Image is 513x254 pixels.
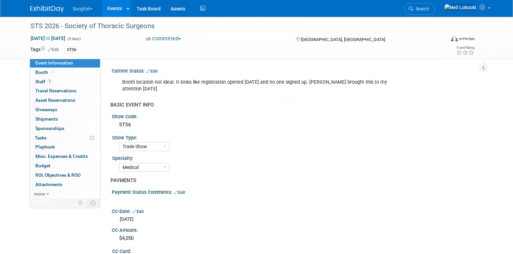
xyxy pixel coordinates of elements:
div: STS 2026 - Society of Thoracic Surgeons [28,20,437,32]
span: ROI, Objectives & ROO [35,172,80,178]
img: Format-Inperson.png [451,36,458,41]
i: Booth reservation complete [51,70,55,74]
a: Playbook [30,142,100,152]
span: Booth [35,70,56,75]
div: STS6 [65,46,78,53]
span: 1 [47,79,52,84]
a: Edit [146,69,158,74]
span: more [34,191,45,197]
a: Shipments [30,115,100,124]
td: Tags [30,46,59,54]
div: CC-Amount: [112,225,483,234]
a: Booth [30,68,100,77]
span: Playbook [35,144,55,150]
span: Shipments [35,116,58,122]
button: Committed [144,35,184,42]
a: Giveaways [30,105,100,114]
span: to [45,36,51,41]
div: Event Format [409,35,475,45]
div: STS6 [117,120,478,130]
a: Edit [48,47,59,52]
img: Neil Lobocki [444,4,477,11]
div: Current Status: [112,66,483,75]
a: Event Information [30,58,100,68]
span: Tasks [35,135,46,140]
a: Sponsorships [30,124,100,133]
span: Staff [35,79,52,84]
div: Specialty: [112,153,480,162]
div: PAYMENTS [110,177,478,184]
span: (4 days) [67,37,81,41]
a: Search [404,3,435,15]
a: Asset Reservations [30,96,100,105]
a: Attachments [30,180,100,189]
td: Toggle Event Tabs [86,199,100,207]
a: Tasks [30,133,100,142]
a: Misc. Expenses & Credits [30,152,100,161]
a: Travel Reservations [30,86,100,95]
span: [DATE] [DATE] [30,35,66,41]
div: In-Person [459,36,475,41]
div: $4,050 [117,233,478,244]
span: Attachments [35,182,62,187]
span: Asset Reservations [35,97,75,103]
span: [DATE] [120,216,134,222]
div: Show Type: [112,133,480,141]
span: Sponsorships [35,126,64,131]
div: Payment Status Comments: [112,187,483,196]
div: BASIC EVENT INFO [110,101,478,109]
div: Booth location not ideal. It looks like registration opened [DATE] and no one signed up. [PERSON_... [117,76,411,96]
td: Personalize Event Tab Strip [75,199,87,207]
a: Staff1 [30,77,100,86]
span: Budget [35,163,50,168]
div: Show Code: [112,112,483,120]
div: CC-Date: [112,206,483,215]
a: Edit [133,209,144,214]
a: Budget [30,161,100,170]
a: more [30,189,100,199]
span: Travel Reservations [35,88,76,93]
span: Misc. Expenses & Credits [35,154,88,159]
span: Giveaways [35,107,57,112]
span: Event Information [35,60,73,66]
img: ExhibitDay [30,6,64,12]
div: Event Rating [456,46,474,49]
a: ROI, Objectives & ROO [30,171,100,180]
span: Search [413,6,429,11]
a: Edit [174,190,185,195]
span: [GEOGRAPHIC_DATA], [GEOGRAPHIC_DATA] [301,37,385,42]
